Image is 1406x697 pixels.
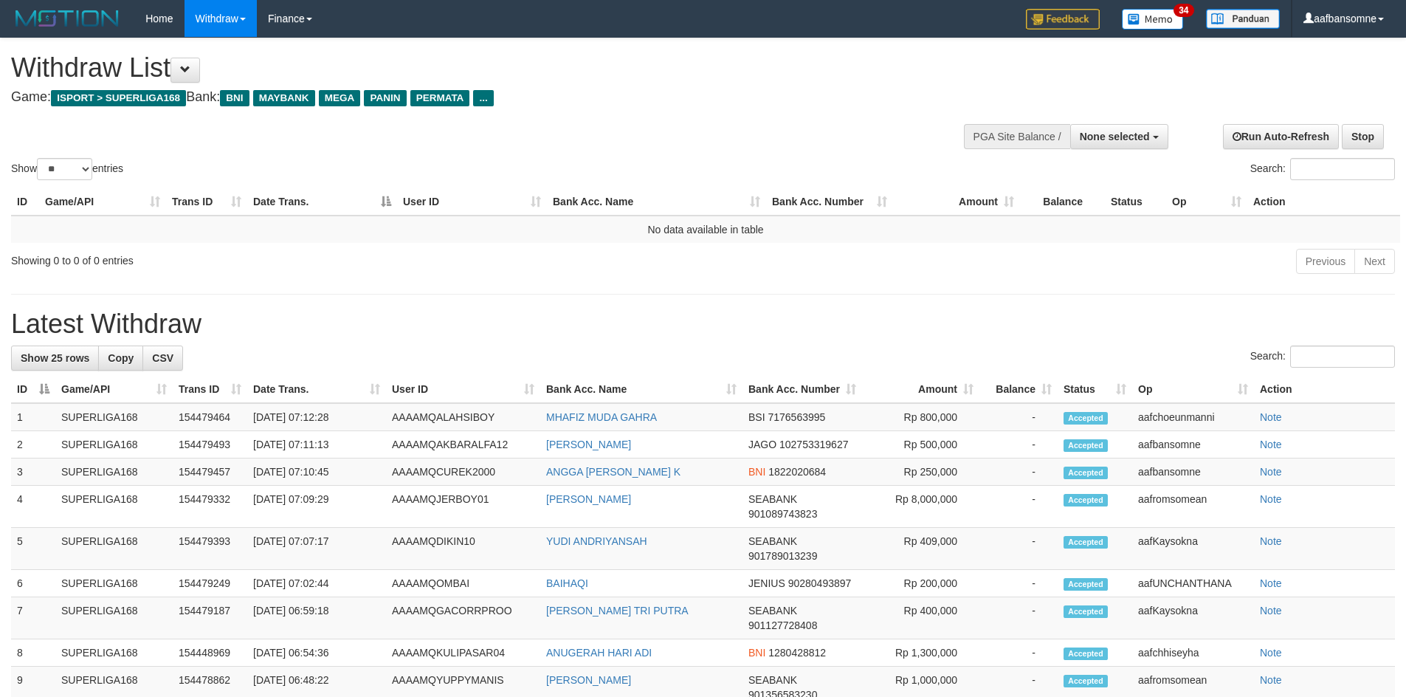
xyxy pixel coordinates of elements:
td: Rp 1,300,000 [862,639,979,667]
td: 154448969 [173,639,247,667]
span: Copy 7176563995 to clipboard [768,411,825,423]
span: Copy 90280493897 to clipboard [788,577,852,589]
th: Balance [1020,188,1105,216]
td: 1 [11,403,55,431]
th: Amount: activate to sort column ascending [893,188,1020,216]
a: BAIHAQI [546,577,588,589]
img: MOTION_logo.png [11,7,123,30]
a: Note [1260,411,1282,423]
span: MEGA [319,90,361,106]
a: [PERSON_NAME] [546,439,631,450]
td: 3 [11,459,55,486]
td: Rp 200,000 [862,570,979,597]
td: 154479393 [173,528,247,570]
a: Note [1260,674,1282,686]
select: Showentries [37,158,92,180]
span: JENIUS [748,577,785,589]
td: SUPERLIGA168 [55,570,173,597]
a: Note [1260,577,1282,589]
span: None selected [1080,131,1150,143]
a: Show 25 rows [11,346,99,371]
span: Accepted [1064,439,1108,452]
a: Previous [1296,249,1355,274]
a: Copy [98,346,143,371]
td: SUPERLIGA168 [55,597,173,639]
td: [DATE] 06:54:36 [247,639,386,667]
span: Copy 1822020684 to clipboard [768,466,826,478]
td: - [979,528,1058,570]
span: 34 [1174,4,1193,17]
td: 154479457 [173,459,247,486]
a: Note [1260,466,1282,478]
a: [PERSON_NAME] TRI PUTRA [546,605,689,617]
th: Bank Acc. Number: activate to sort column ascending [742,376,862,403]
span: Accepted [1064,648,1108,660]
td: 154479493 [173,431,247,459]
h1: Withdraw List [11,53,923,83]
a: [PERSON_NAME] [546,674,631,686]
a: Note [1260,535,1282,547]
th: Game/API: activate to sort column ascending [55,376,173,403]
td: SUPERLIGA168 [55,639,173,667]
td: - [979,459,1058,486]
td: [DATE] 07:09:29 [247,486,386,528]
th: Bank Acc. Number: activate to sort column ascending [766,188,893,216]
a: Note [1260,647,1282,659]
td: - [979,431,1058,459]
span: BSI [748,411,765,423]
a: ANGGA [PERSON_NAME] K [546,466,680,478]
span: SEABANK [748,605,797,617]
span: MAYBANK [253,90,315,106]
td: 6 [11,570,55,597]
td: SUPERLIGA168 [55,528,173,570]
th: Status: activate to sort column ascending [1058,376,1132,403]
img: Feedback.jpg [1026,9,1100,30]
td: 154479187 [173,597,247,639]
td: AAAAMQGACORRPROO [386,597,540,639]
td: AAAAMQDIKIN10 [386,528,540,570]
td: Rp 400,000 [862,597,979,639]
th: Bank Acc. Name: activate to sort column ascending [547,188,766,216]
h4: Game: Bank: [11,90,923,105]
span: Accepted [1064,412,1108,425]
span: ISPORT > SUPERLIGA168 [51,90,186,106]
span: Accepted [1064,494,1108,507]
td: 4 [11,486,55,528]
td: AAAAMQCUREK2000 [386,459,540,486]
button: None selected [1070,124,1168,149]
span: Copy 901127728408 to clipboard [748,619,817,631]
span: PANIN [364,90,406,106]
td: [DATE] 07:11:13 [247,431,386,459]
span: Copy 102753319627 to clipboard [779,439,848,450]
td: Rp 800,000 [862,403,979,431]
td: 154479249 [173,570,247,597]
td: AAAAMQAKBARALFA12 [386,431,540,459]
span: Copy 901089743823 to clipboard [748,508,817,520]
th: Balance: activate to sort column ascending [979,376,1058,403]
a: Note [1260,439,1282,450]
th: Op: activate to sort column ascending [1132,376,1254,403]
span: PERMATA [410,90,470,106]
a: YUDI ANDRIYANSAH [546,535,647,547]
label: Search: [1250,346,1395,368]
td: AAAAMQJERBOY01 [386,486,540,528]
span: Copy [108,352,134,364]
td: 154479464 [173,403,247,431]
td: aafchoeunmanni [1132,403,1254,431]
td: - [979,639,1058,667]
a: ANUGERAH HARI ADI [546,647,652,659]
td: aafbansomne [1132,459,1254,486]
td: 2 [11,431,55,459]
th: Trans ID: activate to sort column ascending [166,188,247,216]
td: - [979,403,1058,431]
img: panduan.png [1206,9,1280,29]
th: User ID: activate to sort column ascending [397,188,547,216]
span: SEABANK [748,493,797,505]
span: Accepted [1064,605,1108,618]
td: - [979,486,1058,528]
input: Search: [1290,158,1395,180]
td: - [979,597,1058,639]
span: SEABANK [748,535,797,547]
td: AAAAMQALAHSIBOY [386,403,540,431]
img: Button%20Memo.svg [1122,9,1184,30]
